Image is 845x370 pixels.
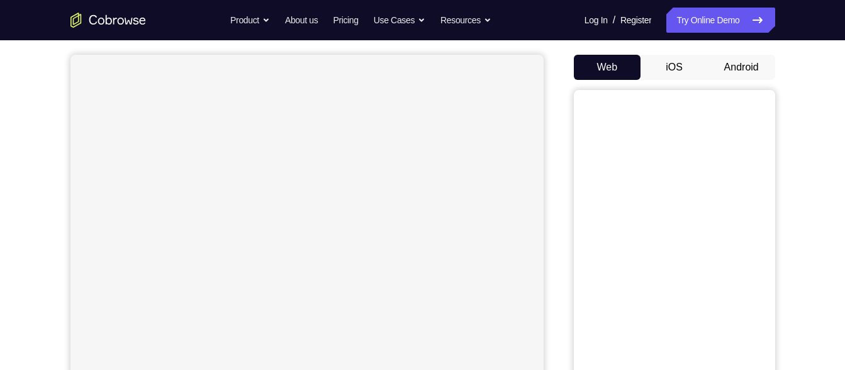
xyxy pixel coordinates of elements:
a: Log In [585,8,608,33]
a: Register [620,8,651,33]
button: Android [708,55,775,80]
button: Use Cases [374,8,425,33]
a: Go to the home page [70,13,146,28]
a: About us [285,8,318,33]
button: Web [574,55,641,80]
button: iOS [641,55,708,80]
a: Pricing [333,8,358,33]
a: Try Online Demo [666,8,775,33]
button: Resources [440,8,491,33]
span: / [613,13,615,28]
button: Product [230,8,270,33]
